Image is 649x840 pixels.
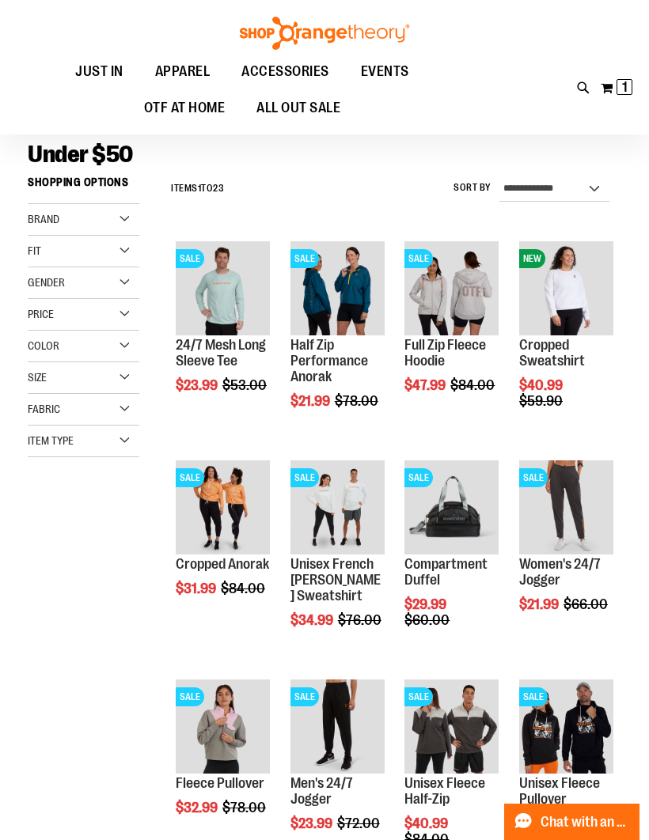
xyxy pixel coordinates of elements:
span: SALE [404,687,433,706]
a: Product image for 24/7 JoggerSALE [290,679,385,776]
span: $72.00 [337,815,382,831]
a: Front facing view of Cropped SweatshirtNEW [519,241,613,338]
div: product [168,452,278,637]
span: $21.99 [290,393,332,409]
span: Price [28,308,54,320]
span: $84.00 [221,581,268,596]
img: Product image for Unisex Fleece Half Zip [404,679,499,774]
span: $29.99 [404,596,449,612]
span: $40.99 [404,815,450,831]
a: Half Zip Performance Anorak [290,337,368,384]
div: product [511,233,621,448]
span: SALE [290,468,319,487]
div: product [511,452,621,652]
span: $76.00 [338,612,384,628]
a: Fleece Pullover [176,775,264,791]
span: $84.00 [450,377,497,393]
span: JUST IN [75,54,123,89]
div: product [283,452,393,668]
span: $60.00 [404,612,452,628]
span: $59.90 [519,393,565,409]
a: Compartment Duffel front SALE [404,460,499,557]
a: Main Image of 1457095SALE [176,241,270,338]
img: Product image for Fleece Pullover [176,679,270,774]
a: Product image for Fleece PulloverSALE [176,679,270,776]
a: Unisex French [PERSON_NAME] Sweatshirt [290,556,381,604]
span: $31.99 [176,581,218,596]
span: SALE [290,687,319,706]
span: 1 [622,79,628,95]
span: $53.00 [222,377,269,393]
span: Brand [28,213,59,225]
img: Shop Orangetheory [237,17,412,50]
img: Compartment Duffel front [404,460,499,554]
h2: Items to [171,176,224,201]
span: Under $50 [28,141,133,168]
img: Product image for 24/7 Jogger [290,679,385,774]
span: Item Type [28,434,74,447]
span: 1 [198,183,202,194]
img: Product image for 24/7 Jogger [519,460,613,554]
a: Unisex Fleece Pullover [519,775,600,807]
a: Cropped Anorak primary imageSALE [176,460,270,557]
div: product [397,233,507,433]
a: Cropped Sweatshirt [519,337,585,369]
a: Full Zip Fleece Hoodie [404,337,486,369]
span: Size [28,371,47,384]
span: SALE [176,249,204,268]
span: SALE [519,687,548,706]
span: $78.00 [222,800,268,815]
span: $23.99 [290,815,335,831]
span: $32.99 [176,800,220,815]
img: Half Zip Performance Anorak [290,241,385,335]
a: Half Zip Performance AnorakSALE [290,241,385,338]
img: Main Image of 1457095 [176,241,270,335]
strong: Shopping Options [28,168,139,204]
a: Cropped Anorak [176,556,269,572]
a: Women's 24/7 Jogger [519,556,601,588]
span: $34.99 [290,612,336,628]
a: Product image for Unisex Fleece Half ZipSALE [404,679,499,776]
span: $21.99 [519,596,561,612]
span: SALE [290,249,319,268]
span: SALE [176,687,204,706]
a: Compartment Duffel [404,556,488,588]
img: Front facing view of Cropped Sweatshirt [519,241,613,335]
a: Product image for 24/7 JoggerSALE [519,460,613,557]
span: 23 [213,183,224,194]
a: Men's 24/7 Jogger [290,775,353,807]
span: SALE [176,468,204,487]
span: NEW [519,249,545,268]
span: Color [28,339,59,352]
span: $47.99 [404,377,448,393]
a: Unisex French Terry Crewneck Sweatshirt primary imageSALE [290,460,385,557]
img: Product image for Unisex Fleece Pullover [519,679,613,774]
a: Unisex Fleece Half-Zip [404,775,485,807]
div: product [168,233,278,433]
span: SALE [519,468,548,487]
a: Main Image of 1457091SALE [404,241,499,338]
span: ALL OUT SALE [256,90,340,126]
label: Sort By [454,181,491,195]
span: Chat with an Expert [541,815,630,830]
span: APPAREL [155,54,211,89]
img: Cropped Anorak primary image [176,460,270,554]
span: $66.00 [564,596,610,612]
div: product [397,452,507,668]
div: product [283,233,393,448]
span: EVENTS [361,54,409,89]
span: SALE [404,468,433,487]
span: $78.00 [335,393,381,409]
span: Fit [28,244,41,257]
a: 24/7 Mesh Long Sleeve Tee [176,337,266,369]
span: OTF AT HOME [144,90,226,126]
span: Fabric [28,403,60,415]
button: Chat with an Expert [504,804,640,840]
span: $23.99 [176,377,220,393]
span: ACCESSORIES [241,54,329,89]
img: Unisex French Terry Crewneck Sweatshirt primary image [290,460,385,554]
a: Product image for Unisex Fleece PulloverSALE [519,679,613,776]
span: SALE [404,249,433,268]
img: Main Image of 1457091 [404,241,499,335]
span: Gender [28,276,65,289]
